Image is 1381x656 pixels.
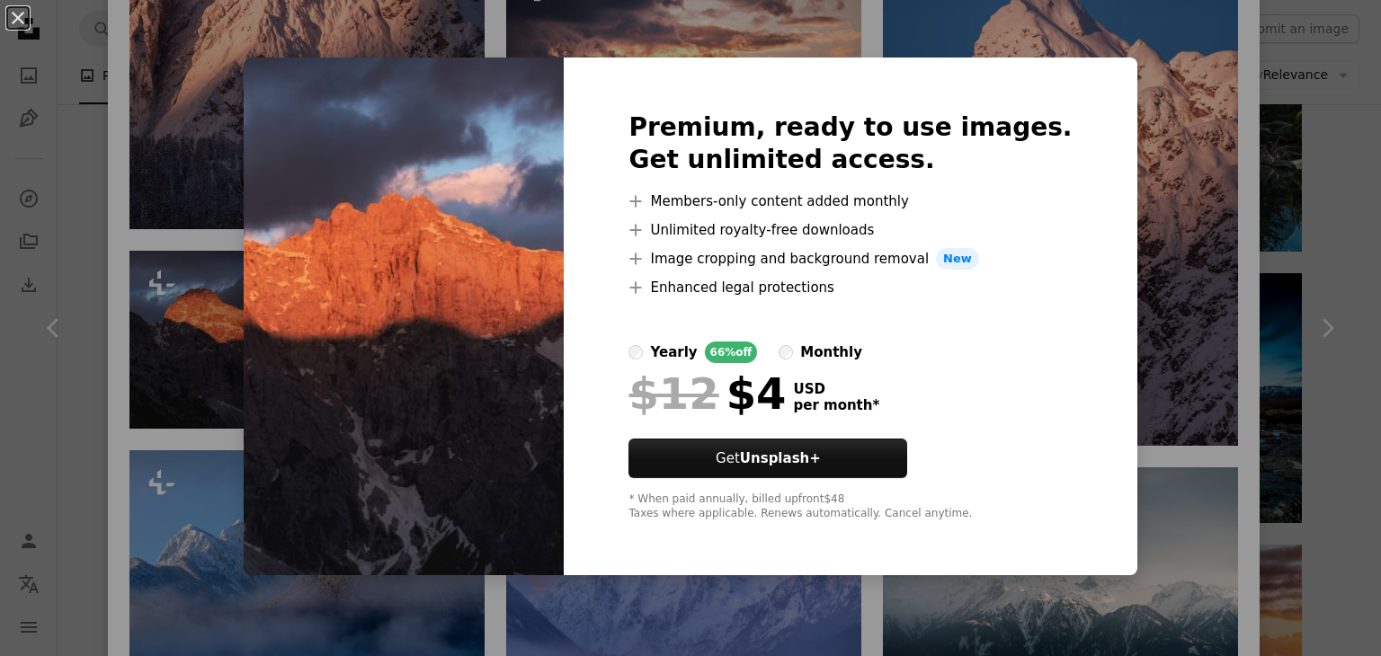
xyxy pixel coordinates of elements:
[793,381,879,397] span: USD
[800,341,862,363] div: monthly
[705,341,758,363] div: 66% off
[628,370,718,417] span: $12
[628,277,1072,298] li: Enhanced legal protections
[628,219,1072,241] li: Unlimited royalty-free downloads
[244,58,564,575] img: premium_photo-1669800712603-7ac2f92a7583
[628,111,1072,176] h2: Premium, ready to use images. Get unlimited access.
[779,345,793,359] input: monthly
[628,345,643,359] input: yearly66%off
[650,341,697,363] div: yearly
[628,370,786,417] div: $4
[793,397,879,413] span: per month *
[740,450,821,466] strong: Unsplash+
[628,439,907,478] button: GetUnsplash+
[628,248,1072,270] li: Image cropping and background removal
[628,191,1072,212] li: Members-only content added monthly
[936,248,979,270] span: New
[628,492,1072,521] div: * When paid annually, billed upfront $48 Taxes where applicable. Renews automatically. Cancel any...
